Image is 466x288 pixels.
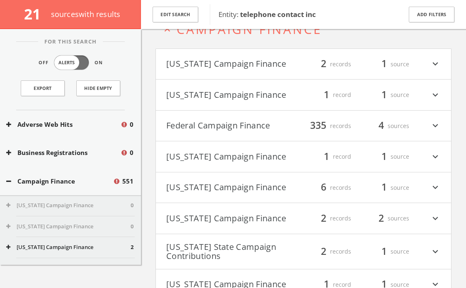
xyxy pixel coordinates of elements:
i: expand_more [430,150,441,164]
div: source [359,57,409,71]
button: [US_STATE] Campaign Finance [166,88,297,102]
span: 551 [122,177,133,186]
span: 6 [317,180,330,195]
div: records [301,119,351,133]
i: expand_more [430,57,441,71]
span: 0 [131,223,133,231]
i: expand_more [430,242,441,261]
span: 1 [378,57,391,71]
span: 2 [375,211,388,225]
a: Export [21,80,65,96]
button: Federal Campaign Finance [166,119,297,133]
div: sources [359,119,409,133]
span: 1 [320,149,333,164]
button: Hide Empty [76,80,120,96]
div: source [359,242,409,261]
button: [US_STATE] Campaign Finance [166,150,297,164]
button: [US_STATE] Campaign Finance [6,201,131,210]
span: 2 [317,57,330,71]
span: 1 [378,180,391,195]
span: 1 [320,87,333,102]
button: Adverse Web Hits [6,120,120,129]
div: record [301,88,351,102]
span: Campaign Finance [177,21,322,38]
i: expand_more [430,119,441,133]
i: expand_less [162,24,173,36]
div: records [301,57,351,71]
div: source [359,150,409,164]
div: sources [359,211,409,225]
button: [US_STATE] Campaign Finance [166,181,297,195]
span: 0 [130,120,133,129]
span: 2 [317,244,330,259]
button: expand_lessCampaign Finance [162,22,451,36]
button: Edit Search [153,7,198,23]
span: Entity: [218,10,316,19]
span: 0 [130,148,133,157]
span: 335 [306,119,330,133]
button: Business Registrations [6,148,120,157]
span: On [95,59,103,66]
button: Add Filters [409,7,454,23]
button: Campaign Finance [6,177,113,186]
span: Off [39,59,49,66]
span: For This Search [38,38,103,46]
span: 0 [131,201,133,210]
span: 21 [24,4,48,24]
span: 1 [378,244,391,259]
span: 1 [378,87,391,102]
div: source [359,181,409,195]
div: records [301,242,351,261]
i: expand_more [430,211,441,225]
button: [US_STATE] Campaign Finance [6,243,131,252]
div: records [301,181,351,195]
span: 0 [131,264,133,273]
span: 2 [317,211,330,225]
b: telephone contact inc [240,10,316,19]
i: expand_more [430,181,441,195]
span: 2 [131,243,133,252]
div: source [359,88,409,102]
div: record [301,150,351,164]
i: expand_more [430,88,441,102]
button: [US_STATE] Campaign Finance [166,211,297,225]
button: [US_STATE] State Campaign Contributions [166,242,297,261]
div: records [301,211,351,225]
span: 1 [378,149,391,164]
span: 4 [375,119,388,133]
span: source s with results [51,9,121,19]
button: [US_STATE] Campaign Finance [6,223,131,231]
button: [US_STATE] Campaign Finance [166,57,297,71]
button: [US_STATE] Campaign Finance [6,264,131,273]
